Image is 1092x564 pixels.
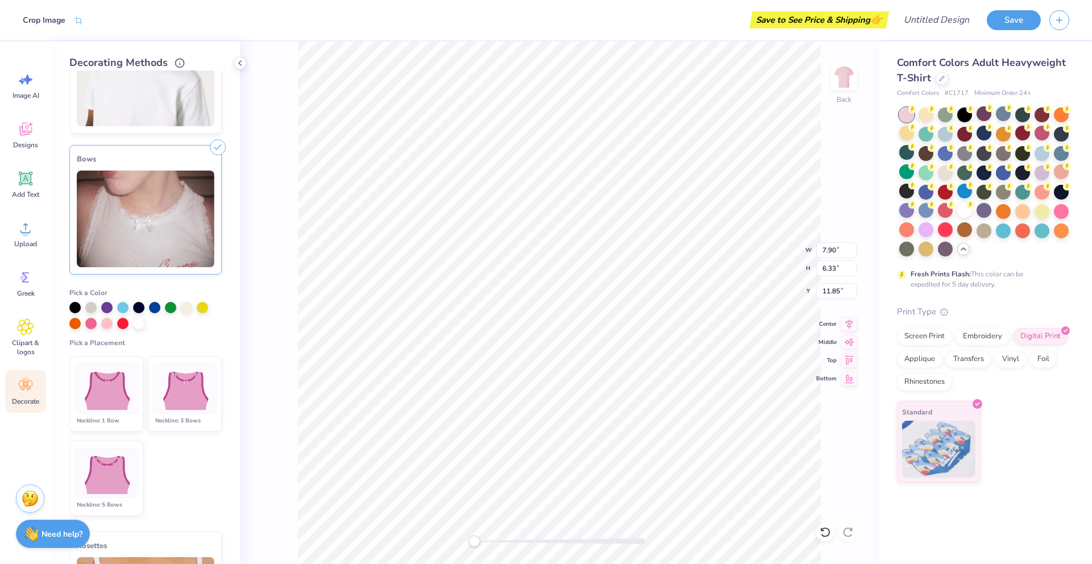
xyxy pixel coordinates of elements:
div: Neckline: 3 Bows [153,416,217,425]
div: Transfers [946,351,991,368]
div: Print Type [897,305,1069,318]
div: Save to See Price & Shipping [752,11,886,28]
span: # C1717 [945,89,969,98]
img: Neckline: 3 Bows [156,368,213,410]
div: Vinyl [995,351,1027,368]
span: Greek [17,289,35,298]
img: Back [833,66,855,89]
div: Decorating Methods [69,55,222,70]
span: Image AI [13,91,39,100]
div: Embroidery [955,328,1010,345]
div: Screen Print [897,328,952,345]
span: Comfort Colors [897,89,939,98]
span: Top [816,356,837,365]
img: Studs [77,30,214,126]
span: Bottom [816,374,837,383]
div: Neckline: 1 Bow [75,416,138,425]
span: Center [816,320,837,329]
img: Neckline: 5 Bows [78,452,134,495]
button: Save [987,10,1041,30]
span: Upload [14,239,37,248]
div: This color can be expedited for 5 day delivery. [911,269,1050,289]
span: Clipart & logos [7,338,44,356]
span: Standard [902,406,932,418]
span: 👉 [870,13,883,26]
strong: Fresh Prints Flash: [911,269,971,279]
span: Add Text [12,190,39,199]
img: Standard [902,421,975,478]
img: Neckline: 1 Bow [78,368,134,410]
span: Designs [13,140,38,150]
span: Minimum Order: 24 + [974,89,1031,98]
span: Middle [816,338,837,347]
span: Decorate [12,397,39,406]
span: Pick a Color [69,288,107,297]
span: Comfort Colors Adult Heavyweight T-Shirt [897,56,1066,85]
div: Applique [897,351,942,368]
span: Pick a Placement [69,338,125,347]
div: Accessibility label [469,536,480,547]
strong: Need help? [42,529,82,540]
div: Crop Image [23,14,65,26]
div: Back [837,94,851,105]
div: Foil [1030,351,1057,368]
div: Rhinestones [897,374,952,391]
div: Digital Print [1013,328,1068,345]
div: Neckline: 5 Bows [75,500,138,509]
div: Rosettes [77,539,214,553]
input: Untitled Design [895,9,978,31]
div: Bows [77,152,214,166]
img: Bows [77,171,214,267]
